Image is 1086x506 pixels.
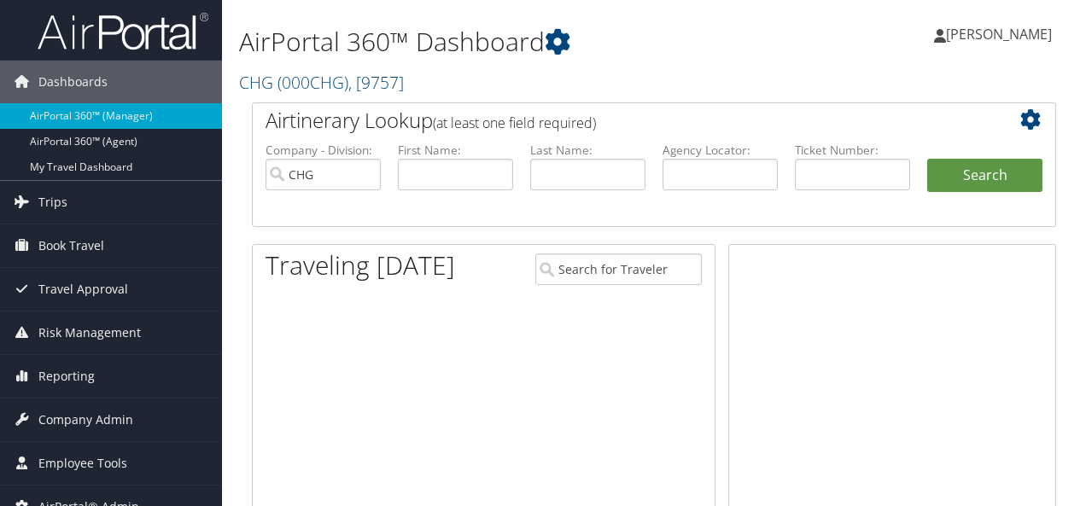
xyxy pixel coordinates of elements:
[927,159,1042,193] button: Search
[38,268,128,311] span: Travel Approval
[663,142,778,159] label: Agency Locator:
[239,71,404,94] a: CHG
[38,11,208,51] img: airportal-logo.png
[38,355,95,398] span: Reporting
[433,113,596,132] span: (at least one field required)
[38,181,67,224] span: Trips
[795,142,910,159] label: Ticket Number:
[530,142,645,159] label: Last Name:
[934,9,1069,60] a: [PERSON_NAME]
[38,224,104,267] span: Book Travel
[266,247,455,283] h1: Traveling [DATE]
[38,311,141,354] span: Risk Management
[348,71,404,94] span: , [ 9757 ]
[398,142,513,159] label: First Name:
[239,24,792,60] h1: AirPortal 360™ Dashboard
[38,61,108,103] span: Dashboards
[38,442,127,485] span: Employee Tools
[38,398,133,441] span: Company Admin
[946,25,1052,44] span: [PERSON_NAME]
[277,71,348,94] span: ( 000CHG )
[266,142,381,159] label: Company - Division:
[535,253,703,285] input: Search for Traveler
[266,106,976,135] h2: Airtinerary Lookup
